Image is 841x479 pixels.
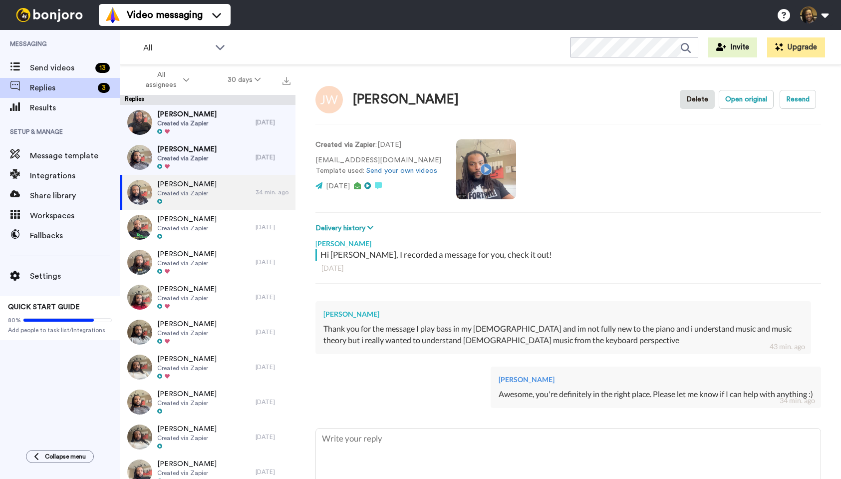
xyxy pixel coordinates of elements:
div: Replies [120,95,295,105]
a: Send your own videos [366,167,437,174]
img: bd52acd7-d313-4a07-80f9-5ac4ab59eb8e-thumb.jpg [127,180,152,205]
div: [PERSON_NAME] [315,234,821,249]
button: Export all results that match these filters now. [280,72,293,87]
span: Fallbacks [30,230,120,242]
div: Hi [PERSON_NAME], I recorded a message for you, check it out! [320,249,819,261]
img: e3c69a84-f8a4-48a4-aabb-5628fec35d4e-thumb.jpg [127,425,152,450]
img: bj-logo-header-white.svg [12,8,87,22]
img: e2dd0900-b354-4c39-b712-78d2caaa9486-thumb.jpg [127,250,152,275]
a: [PERSON_NAME]Created via Zapier[DATE] [120,140,295,175]
span: Add people to task list/Integrations [8,326,112,334]
div: [DATE] [256,433,290,441]
a: [PERSON_NAME]Created via Zapier[DATE] [120,385,295,420]
a: [PERSON_NAME]Created via Zapier[DATE] [120,105,295,140]
span: [PERSON_NAME] [157,354,217,364]
span: [PERSON_NAME] [157,109,217,119]
img: 20b2b79e-cfcf-4835-be83-4963ab622a80-thumb.jpg [127,145,152,170]
div: Thank you for the message I play bass in my [DEMOGRAPHIC_DATA] and im not fully new to the piano ... [323,323,803,346]
span: Share library [30,190,120,202]
p: [EMAIL_ADDRESS][DOMAIN_NAME] Template used: [315,155,441,176]
div: 34 min. ago [256,188,290,196]
img: 08bbd10b-61a6-4f2d-9433-fe9bbdaddec0-thumb.jpg [127,355,152,380]
span: Created via Zapier [157,154,217,162]
img: Image of Jeremiah West [315,86,343,113]
div: [DATE] [256,398,290,406]
div: [DATE] [256,363,290,371]
span: [PERSON_NAME] [157,179,217,189]
span: Created via Zapier [157,119,217,127]
div: 34 min. ago [780,396,815,406]
div: 13 [95,63,110,73]
span: [PERSON_NAME] [157,284,217,294]
span: Replies [30,82,94,94]
img: 04d79707-c651-479b-90bb-1f8784656b1a-thumb.jpg [127,215,152,240]
span: Created via Zapier [157,364,217,372]
a: [PERSON_NAME]Created via Zapier[DATE] [120,350,295,385]
span: Created via Zapier [157,399,217,407]
span: Workspaces [30,210,120,222]
span: [PERSON_NAME] [157,214,217,224]
span: Created via Zapier [157,434,217,442]
a: [PERSON_NAME]Created via Zapier[DATE] [120,210,295,245]
div: [PERSON_NAME] [499,375,813,385]
button: All assignees [122,66,209,94]
span: Message template [30,150,120,162]
span: Created via Zapier [157,224,217,232]
span: [PERSON_NAME] [157,144,217,154]
button: Open original [719,90,774,109]
button: 30 days [209,71,280,89]
span: [PERSON_NAME] [157,459,217,469]
img: vm-color.svg [105,7,121,23]
span: Created via Zapier [157,329,217,337]
span: 80% [8,316,21,324]
span: Created via Zapier [157,189,217,197]
div: [PERSON_NAME] [323,309,803,319]
button: Collapse menu [26,450,94,463]
div: [DATE] [256,293,290,301]
span: Video messaging [127,8,203,22]
a: [PERSON_NAME]Created via Zapier[DATE] [120,315,295,350]
img: export.svg [282,77,290,85]
strong: Created via Zapier [315,141,375,148]
button: Upgrade [767,37,825,57]
span: [PERSON_NAME] [157,249,217,259]
div: [DATE] [256,328,290,336]
span: [PERSON_NAME] [157,389,217,399]
button: Resend [780,90,816,109]
a: [PERSON_NAME]Created via Zapier[DATE] [120,420,295,455]
button: Delivery history [315,223,376,234]
span: Created via Zapier [157,294,217,302]
span: All assignees [141,70,181,90]
span: Integrations [30,170,120,182]
div: [PERSON_NAME] [353,92,459,107]
div: [DATE] [256,468,290,476]
a: [PERSON_NAME]Created via Zapier[DATE] [120,280,295,315]
a: [PERSON_NAME]Created via Zapier34 min. ago [120,175,295,210]
span: Send videos [30,62,91,74]
div: [DATE] [256,153,290,161]
button: Delete [680,90,715,109]
span: Created via Zapier [157,469,217,477]
span: Collapse menu [45,453,86,461]
button: Invite [708,37,757,57]
span: Results [30,102,120,114]
p: : [DATE] [315,140,441,150]
div: [DATE] [256,118,290,126]
img: a83bb9c2-eb9a-4d64-b212-52288ea853cc-thumb.jpg [127,320,152,345]
span: Created via Zapier [157,259,217,267]
span: [PERSON_NAME] [157,319,217,329]
span: Settings [30,270,120,282]
img: 985d6dfd-3877-4abe-8b00-2413bf3feb2c-thumb.jpg [127,285,152,310]
div: 3 [98,83,110,93]
div: [DATE] [321,263,815,273]
div: [DATE] [256,223,290,231]
a: [PERSON_NAME]Created via Zapier[DATE] [120,245,295,280]
img: 438439f4-27b7-4d7a-a13b-65a2a5cb7eaf-thumb.jpg [127,390,152,415]
div: Awesome, you're definitely in the right place. Please let me know if I can help with anything :) [499,389,813,400]
span: [PERSON_NAME] [157,424,217,434]
div: [DATE] [256,258,290,266]
span: [DATE] [326,183,350,190]
span: QUICK START GUIDE [8,304,80,311]
span: All [143,42,210,54]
